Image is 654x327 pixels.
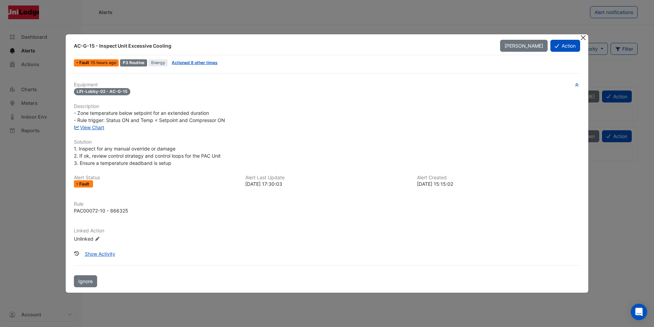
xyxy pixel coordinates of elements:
[505,43,543,49] span: [PERSON_NAME]
[74,139,580,145] h6: Solution
[80,248,120,260] button: Show Activity
[74,43,492,49] div: AC-G-15 - Inspect Unit Excessive Cooling
[580,34,587,41] button: Close
[74,175,237,181] h6: Alert Status
[74,228,580,234] h6: Linked Action
[74,146,221,166] span: 1. Inspect for any manual override or damage 2. If ok, review control strategy and control loops ...
[148,59,168,66] span: Energy
[500,40,548,52] button: [PERSON_NAME]
[78,278,93,284] span: Ignore
[74,82,580,88] h6: Equipment
[95,237,100,242] fa-icon: Edit Linked Action
[74,104,580,109] h6: Description
[245,175,408,181] h6: Alert Last Update
[417,175,580,181] h6: Alert Created
[172,60,218,65] a: Actioned 8 other times
[245,180,408,187] div: [DATE] 17:30:03
[79,61,91,65] span: Fault
[74,201,580,207] h6: Rule
[79,182,91,186] span: Fault
[74,235,156,242] div: Unlinked
[120,59,147,66] div: P3 Routine
[417,180,580,187] div: [DATE] 15:15:02
[631,304,647,320] div: Open Intercom Messenger
[74,207,128,214] div: PAC00072-10 - 866325
[91,60,116,65] span: Mon 22-Sep-2025 17:30 AEST
[74,88,130,95] span: Lift-Lobby-02 - AC-G-15
[550,40,580,52] button: Action
[74,124,104,130] a: View Chart
[74,110,225,123] span: - Zone temperature below setpoint for an extended duration - Rule trigger: Status ON and Temp < S...
[74,275,97,287] button: Ignore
